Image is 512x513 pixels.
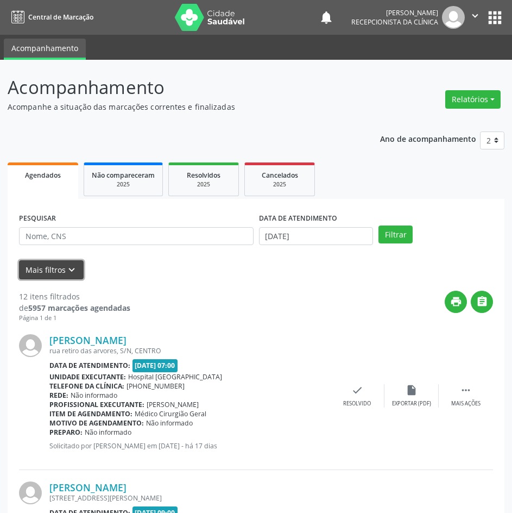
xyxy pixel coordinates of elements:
b: Motivo de agendamento: [49,418,144,428]
div: 2025 [176,180,231,189]
span: [PERSON_NAME] [147,400,199,409]
strong: 5957 marcações agendadas [28,303,130,313]
b: Unidade executante: [49,372,126,381]
p: Acompanhe a situação das marcações correntes e finalizadas [8,101,356,112]
b: Profissional executante: [49,400,144,409]
div: 2025 [92,180,155,189]
p: Ano de acompanhamento [380,132,476,145]
div: de [19,302,130,314]
button: print [445,291,467,313]
div: 2025 [252,180,307,189]
i:  [469,10,481,22]
i: insert_drive_file [406,384,418,396]
i:  [460,384,472,396]
div: 12 itens filtrados [19,291,130,302]
span: Resolvidos [187,171,220,180]
b: Rede: [49,391,68,400]
span: Não informado [146,418,193,428]
span: Cancelados [262,171,298,180]
input: Nome, CNS [19,227,254,246]
button: notifications [319,10,334,25]
div: rua retiro das arvores, S/N, CENTRO [49,346,330,355]
div: [PERSON_NAME] [351,8,438,17]
span: Médico Cirurgião Geral [135,409,206,418]
button: apps [485,8,504,27]
div: Página 1 de 1 [19,314,130,323]
input: Selecione um intervalo [259,227,374,246]
span: Agendados [25,171,61,180]
label: PESQUISAR [19,210,56,227]
i: print [450,296,462,308]
span: [PHONE_NUMBER] [127,381,185,391]
button: Relatórios [445,90,501,109]
span: Não informado [71,391,117,400]
a: [PERSON_NAME] [49,334,127,346]
div: Resolvido [343,400,371,408]
a: Central de Marcação [8,8,93,26]
span: Recepcionista da clínica [351,17,438,27]
a: Acompanhamento [4,39,86,60]
span: Central de Marcação [28,12,93,22]
i:  [476,296,488,308]
a: [PERSON_NAME] [49,481,127,493]
button:  [465,6,485,29]
b: Data de atendimento: [49,361,130,370]
span: Hospital [GEOGRAPHIC_DATA] [128,372,222,381]
p: Acompanhamento [8,74,356,101]
button:  [471,291,493,313]
div: [STREET_ADDRESS][PERSON_NAME] [49,493,330,503]
div: Exportar (PDF) [392,400,431,408]
button: Mais filtroskeyboard_arrow_down [19,260,84,279]
button: Filtrar [378,226,413,244]
span: Não compareceram [92,171,155,180]
p: Solicitado por [PERSON_NAME] em [DATE] - há 17 dias [49,441,330,451]
img: img [442,6,465,29]
b: Item de agendamento: [49,409,132,418]
b: Preparo: [49,428,83,437]
i: check [351,384,363,396]
label: DATA DE ATENDIMENTO [259,210,337,227]
b: Telefone da clínica: [49,381,124,391]
i: keyboard_arrow_down [66,264,78,276]
img: img [19,334,42,357]
span: Não informado [85,428,131,437]
span: [DATE] 07:00 [132,359,178,372]
div: Mais ações [451,400,481,408]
